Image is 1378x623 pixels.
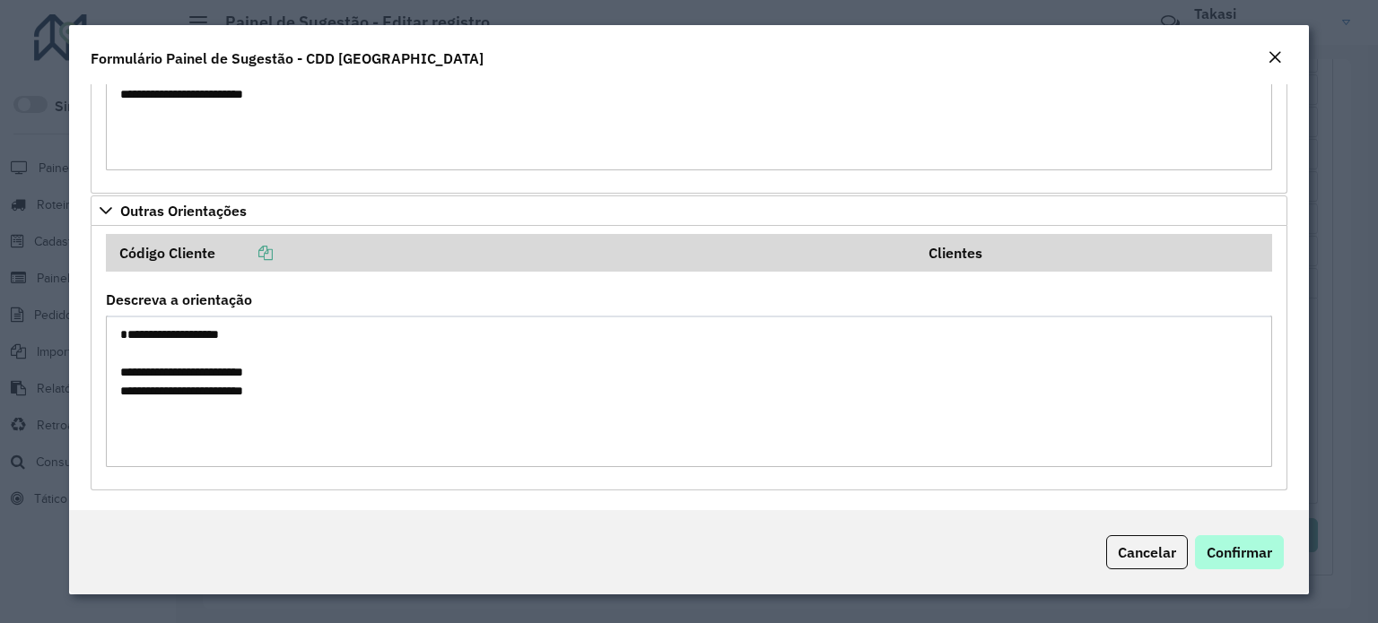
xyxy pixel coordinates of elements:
label: Descreva a orientação [106,289,252,310]
em: Fechar [1268,50,1282,65]
a: Outras Orientações [91,195,1287,226]
span: Cancelar [1118,543,1176,561]
button: Close [1262,47,1287,70]
h4: Formulário Painel de Sugestão - CDD [GEOGRAPHIC_DATA] [91,48,484,69]
span: Outras Orientações [120,203,247,218]
span: Confirmar [1207,543,1272,561]
th: Clientes [916,234,1272,272]
div: Outras Orientações [91,226,1287,491]
button: Confirmar [1195,535,1284,569]
a: Copiar [215,244,273,262]
th: Código Cliente [106,234,916,272]
button: Cancelar [1106,535,1188,569]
